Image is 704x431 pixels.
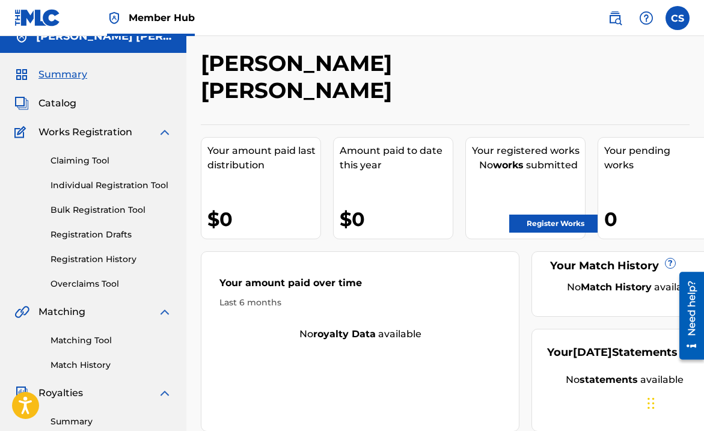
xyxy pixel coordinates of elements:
div: Help [634,6,658,30]
div: Amount paid to date this year [340,144,453,173]
span: Catalog [38,96,76,111]
div: $0 [207,206,320,233]
img: search [608,11,622,25]
a: Match History [51,359,172,371]
img: expand [158,125,172,139]
h2: [PERSON_NAME] [PERSON_NAME] [201,50,577,104]
a: Matching Tool [51,334,172,347]
div: No available [201,327,519,341]
a: Registration History [51,253,172,266]
div: No available [562,280,702,295]
img: Works Registration [14,125,30,139]
strong: Match History [581,281,652,293]
strong: statements [580,374,638,385]
span: Member Hub [129,11,195,25]
iframe: Resource Center [670,267,704,364]
div: User Menu [666,6,690,30]
a: Summary [51,415,172,428]
span: [DATE] [573,346,612,359]
span: Summary [38,67,87,82]
a: Claiming Tool [51,154,172,167]
a: Bulk Registration Tool [51,204,172,216]
span: ? [666,258,675,268]
img: Catalog [14,96,29,111]
a: CatalogCatalog [14,96,76,111]
div: Your Match History [547,258,702,274]
img: Royalties [14,386,29,400]
img: expand [158,386,172,400]
img: help [639,11,653,25]
img: Matching [14,305,29,319]
a: Public Search [603,6,627,30]
span: Matching [38,305,85,319]
div: $0 [340,206,453,233]
a: Register Works [509,215,602,233]
a: Individual Registration Tool [51,179,172,192]
img: MLC Logo [14,9,61,26]
span: Works Registration [38,125,132,139]
iframe: Chat Widget [644,373,704,431]
img: Accounts [14,29,29,44]
a: Registration Drafts [51,228,172,241]
img: Summary [14,67,29,82]
strong: works [493,159,524,171]
div: Drag [647,385,655,421]
div: Your Statements [547,344,678,361]
img: Top Rightsholder [107,11,121,25]
strong: royalty data [313,328,376,340]
div: No available [547,373,702,387]
div: Your registered works [472,144,585,158]
a: SummarySummary [14,67,87,82]
div: No submitted [472,158,585,173]
a: Overclaims Tool [51,278,172,290]
div: Last 6 months [219,296,501,309]
div: Your amount paid last distribution [207,144,320,173]
span: Royalties [38,386,83,400]
h5: Lanham Scofield [36,29,172,43]
img: expand [158,305,172,319]
div: Your amount paid over time [219,276,501,296]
